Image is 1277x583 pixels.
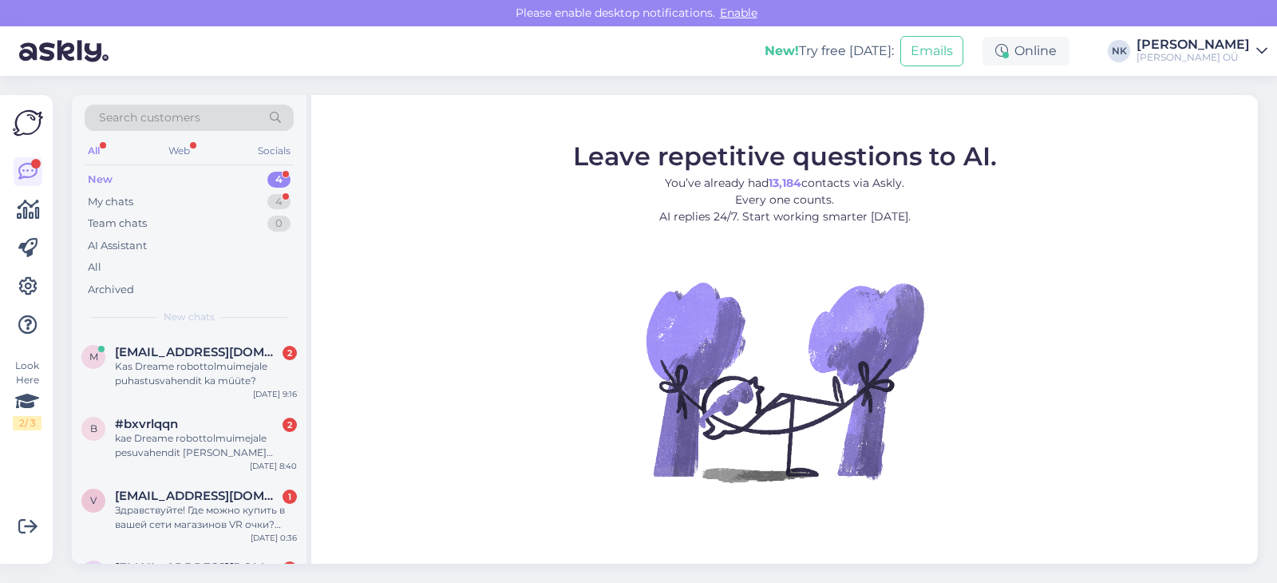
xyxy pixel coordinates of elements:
[165,141,193,161] div: Web
[573,174,997,224] p: You’ve already had contacts via Askly. Every one counts. AI replies 24/7. Start working smarter [...
[765,43,799,58] b: New!
[13,108,43,138] img: Askly Logo
[715,6,762,20] span: Enable
[1137,51,1250,64] div: [PERSON_NAME] OÜ
[765,42,894,61] div: Try free [DATE]:
[115,417,178,431] span: #bxvrlqqn
[88,172,113,188] div: New
[13,416,42,430] div: 2 / 3
[90,422,97,434] span: b
[164,310,215,324] span: New chats
[253,388,297,400] div: [DATE] 9:16
[115,345,281,359] span: merlemalvis@gmail.com
[769,175,801,189] b: 13,184
[88,260,101,276] div: All
[982,37,1069,65] div: Online
[283,346,297,360] div: 2
[283,418,297,432] div: 2
[115,503,297,532] div: Здравствуйте! Где можно купить в вашей сети магазинов VR очки? Благодарю за ответ!
[88,216,147,232] div: Team chats
[99,109,200,126] span: Search customers
[13,359,42,430] div: Look Here
[267,216,291,232] div: 0
[573,140,997,171] span: Leave repetitive questions to AI.
[88,238,147,254] div: AI Assistant
[255,141,294,161] div: Socials
[250,460,297,472] div: [DATE] 8:40
[115,489,281,503] span: veera.rudolovskaja@gmail.com
[641,237,928,525] img: No Chat active
[1108,40,1130,62] div: NK
[1137,38,1250,51] div: [PERSON_NAME]
[115,359,297,388] div: Kas Dreame robottolmuimejale puhastusvahendit ka müüte?
[900,36,963,66] button: Emails
[283,490,297,504] div: 1
[90,494,97,506] span: v
[88,194,133,210] div: My chats
[267,194,291,210] div: 4
[115,561,281,575] span: stas.ivanov.riga@gmail.com
[115,431,297,460] div: kae Dreame robottolmuimejale pesuvahendit [PERSON_NAME] juurest osta?
[251,532,297,544] div: [DATE] 0:36
[89,351,98,363] span: m
[1137,38,1267,64] a: [PERSON_NAME][PERSON_NAME] OÜ
[88,282,134,298] div: Archived
[267,172,291,188] div: 4
[85,141,103,161] div: All
[283,561,297,576] div: 1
